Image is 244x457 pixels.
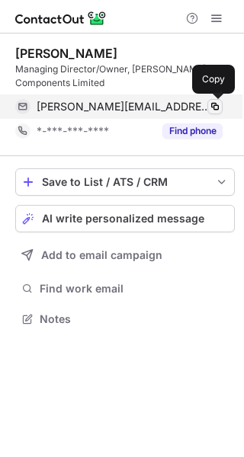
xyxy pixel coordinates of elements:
button: Find work email [15,278,235,299]
button: Reveal Button [162,123,223,139]
span: Find work email [40,282,229,296]
img: ContactOut v5.3.10 [15,9,107,27]
span: Notes [40,312,229,326]
button: Notes [15,308,235,330]
button: AI write personalized message [15,205,235,232]
div: Managing Director/Owner, [PERSON_NAME] Components Limited [15,62,235,90]
button: Add to email campaign [15,241,235,269]
div: [PERSON_NAME] [15,46,117,61]
span: [PERSON_NAME][EMAIL_ADDRESS][PERSON_NAME][DOMAIN_NAME] [37,100,211,113]
span: AI write personalized message [42,213,204,225]
div: Save to List / ATS / CRM [42,176,208,188]
span: Add to email campaign [41,249,162,261]
button: save-profile-one-click [15,168,235,196]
